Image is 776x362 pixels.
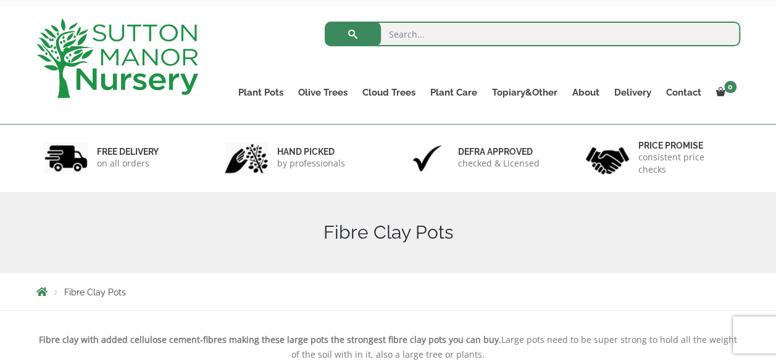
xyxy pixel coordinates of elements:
a: 0 [709,84,740,101]
strong: Fibre clay with added cellulose cement-fibres making these large pots the strongest fibre clay po... [39,334,501,345]
a: Plant Care [423,84,485,101]
img: 4.jpg [586,139,629,177]
img: logo [36,19,198,98]
a: Plant Pots [231,84,291,101]
h6: FREE DELIVERY [97,146,159,157]
span: 0 [724,81,736,93]
h1: Fibre Clay Pots [36,221,740,244]
a: Olive Trees [291,84,355,101]
img: 2.jpg [225,142,268,174]
a: Topiary&Other [485,84,565,101]
a: Contact [659,84,709,101]
nav: Breadcrumbs [36,287,740,297]
h6: Price promise [638,140,732,151]
input: Search... [325,22,740,46]
img: 1.jpg [44,142,88,174]
h6: hand picked [277,146,345,157]
a: About [565,84,607,101]
p: checked & Licensed [458,157,540,170]
a: Delivery [607,84,659,101]
p: by professionals [277,157,345,170]
img: 3.jpg [406,142,449,174]
h6: Defra approved [458,146,540,157]
span: Fibre Clay Pots [64,287,126,297]
p: Large pots need to be super strong to hold all the weight of the soil with in it, also a large tr... [36,332,740,362]
p: on all orders [97,157,159,170]
a: Cloud Trees [355,84,423,101]
p: consistent price checks [638,151,732,176]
